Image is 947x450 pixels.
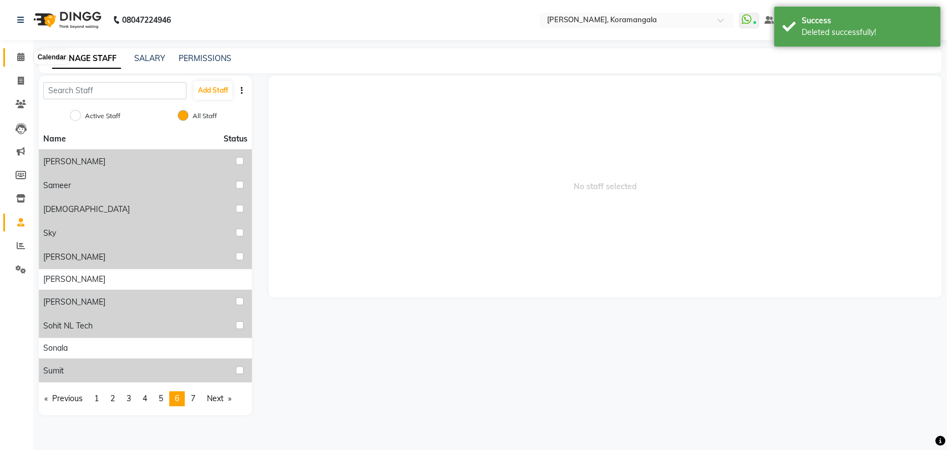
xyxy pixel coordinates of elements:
[43,342,68,354] span: sonala
[194,81,232,100] button: Add Staff
[39,391,252,406] nav: Pagination
[43,156,105,168] span: [PERSON_NAME]
[802,27,932,38] div: Deleted successfully!
[52,49,121,69] a: MANAGE STAFF
[43,365,64,377] span: Sumit
[35,51,69,64] div: Calendar
[28,4,104,36] img: logo
[269,75,941,297] span: No staff selected
[802,15,932,27] div: Success
[39,391,88,406] a: Previous
[191,393,195,403] span: 7
[43,82,186,99] input: Search Staff
[43,251,105,263] span: [PERSON_NAME]
[224,133,247,145] span: Status
[43,227,56,239] span: Sky
[179,53,231,63] a: PERMISSIONS
[122,4,171,36] b: 08047224946
[126,393,131,403] span: 3
[43,274,105,285] span: [PERSON_NAME]
[175,393,179,403] span: 6
[94,393,99,403] span: 1
[43,180,71,191] span: Sameer
[134,53,165,63] a: SALARY
[201,391,237,406] a: Next
[43,134,66,144] span: Name
[43,204,130,215] span: [DEMOGRAPHIC_DATA]
[143,393,147,403] span: 4
[193,111,217,121] label: All Staff
[110,393,115,403] span: 2
[43,320,93,332] span: Sohit NL Tech
[159,393,163,403] span: 5
[85,111,120,121] label: Active Staff
[43,296,105,308] span: [PERSON_NAME]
